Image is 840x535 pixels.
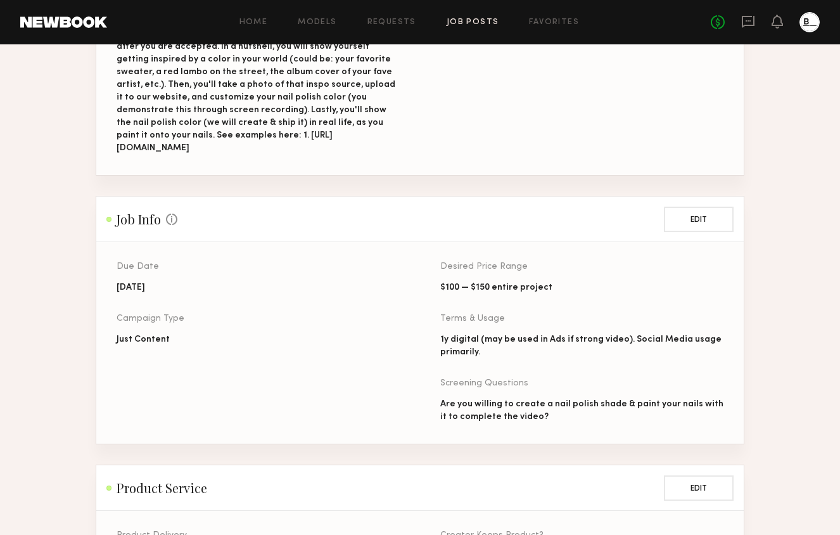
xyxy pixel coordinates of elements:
[239,18,268,27] a: Home
[440,281,723,294] div: $100 — $150 entire project
[298,18,336,27] a: Models
[664,475,734,501] button: Edit
[367,18,416,27] a: Requests
[440,314,723,323] div: Terms & Usage
[117,333,400,346] div: Just Content
[440,398,723,423] div: Are you willing to create a nail polish shade & paint your nails with it to complete the video?
[440,333,723,359] div: 1y digital (may be used in Ads if strong video). Social Media usage primarily.
[106,212,177,227] h2: Job Info
[440,379,723,388] div: Screening Questions
[117,281,216,294] div: [DATE]
[117,262,216,271] div: Due Date
[440,262,723,271] div: Desired Price Range
[529,18,579,27] a: Favorites
[447,18,499,27] a: Job Posts
[106,480,207,496] h2: Product Service
[117,314,400,323] div: Campaign Type
[664,207,734,232] button: Edit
